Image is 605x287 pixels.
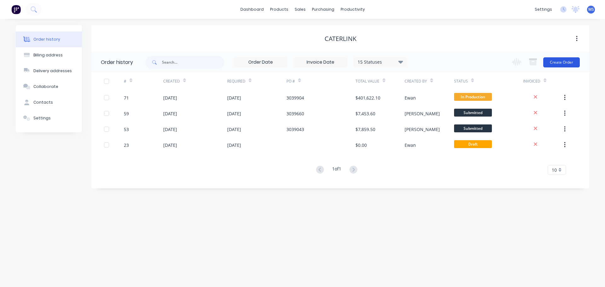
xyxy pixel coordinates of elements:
div: 59 [124,110,129,117]
div: Created [163,72,227,90]
span: 10 [552,167,557,173]
div: PO # [286,78,295,84]
img: Factory [11,5,21,14]
span: Submitted [454,124,492,132]
div: 1 of 1 [332,165,341,175]
div: $7,453.60 [355,110,375,117]
div: Settings [33,115,51,121]
div: Created [163,78,180,84]
button: Create Order [543,57,580,67]
div: 53 [124,126,129,133]
div: Total Value [355,72,405,90]
div: Required [227,72,286,90]
span: In Production [454,93,492,101]
div: sales [291,5,309,14]
button: Delivery addresses [16,63,82,79]
input: Search... [162,56,224,69]
div: productivity [337,5,368,14]
div: Billing address [33,52,63,58]
div: [DATE] [227,95,241,101]
div: 15 Statuses [354,59,407,66]
div: Contacts [33,100,53,105]
div: Ewan [405,95,416,101]
button: Settings [16,110,82,126]
a: dashboard [237,5,267,14]
div: $0.00 [355,142,367,148]
div: [PERSON_NAME] [405,126,440,133]
div: settings [532,5,555,14]
div: # [124,72,163,90]
div: Required [227,78,245,84]
div: Created By [405,72,454,90]
div: purchasing [309,5,337,14]
button: Order history [16,32,82,47]
div: [DATE] [227,126,241,133]
button: Contacts [16,95,82,110]
div: Ewan [405,142,416,148]
div: Collaborate [33,84,58,89]
button: Billing address [16,47,82,63]
div: Total Value [355,78,379,84]
div: Caterlink [325,35,356,43]
div: Status [454,78,468,84]
span: Submitted [454,109,492,117]
span: Draft [454,140,492,148]
div: [DATE] [163,126,177,133]
div: 3039043 [286,126,304,133]
span: MS [588,7,594,12]
div: $7,859.50 [355,126,375,133]
div: [DATE] [163,142,177,148]
input: Invoice Date [294,58,347,67]
div: Order history [101,59,133,66]
div: Created By [405,78,427,84]
div: [DATE] [163,110,177,117]
div: # [124,78,126,84]
div: [DATE] [227,110,241,117]
div: Status [454,72,523,90]
div: 3039660 [286,110,304,117]
div: 3039904 [286,95,304,101]
div: [DATE] [227,142,241,148]
div: PO # [286,72,355,90]
button: Collaborate [16,79,82,95]
div: $401,622.10 [355,95,380,101]
div: [PERSON_NAME] [405,110,440,117]
div: products [267,5,291,14]
div: 23 [124,142,129,148]
div: [DATE] [163,95,177,101]
input: Order Date [234,58,287,67]
div: Invoiced [523,78,540,84]
div: Order history [33,37,60,42]
div: Delivery addresses [33,68,72,74]
div: 71 [124,95,129,101]
div: Invoiced [523,72,562,90]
